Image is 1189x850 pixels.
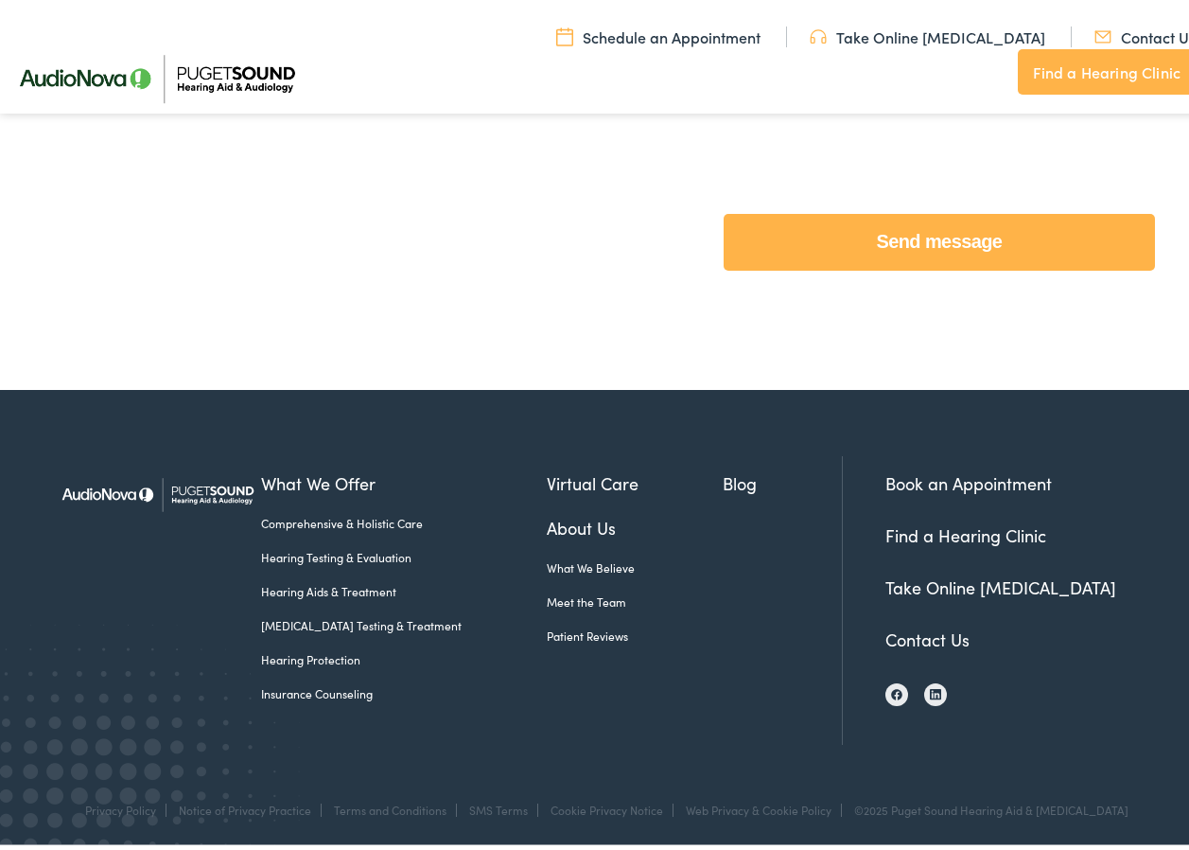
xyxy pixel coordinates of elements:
[85,797,156,813] a: Privacy Policy
[261,681,547,698] a: Insurance Counseling
[556,22,573,43] img: utility icon
[547,623,724,640] a: Patient Reviews
[261,466,547,491] a: What We Offer
[885,571,1116,594] a: Take Online [MEDICAL_DATA]
[261,544,547,561] a: Hearing Testing & Evaluation
[1094,22,1111,43] img: utility icon
[885,467,1052,490] a: Book an Appointment
[48,452,266,528] img: Puget Sound Hearing Aid & Audiology
[724,209,1155,266] input: Send message
[810,22,827,43] img: utility icon
[334,797,446,813] a: Terms and Conditions
[885,519,1046,542] a: Find a Hearing Clinic
[261,578,547,595] a: Hearing Aids & Treatment
[261,646,547,664] a: Hearing Protection
[547,589,724,606] a: Meet the Team
[930,683,941,697] img: LinkedIn
[261,510,547,527] a: Comprehensive & Holistic Care
[547,466,724,491] a: Virtual Care
[724,101,1011,175] iframe: reCAPTCHA
[547,555,724,572] a: What We Believe
[551,797,663,813] a: Cookie Privacy Notice
[686,797,831,813] a: Web Privacy & Cookie Policy
[845,799,1128,812] div: ©2025 Puget Sound Hearing Aid & [MEDICAL_DATA]
[885,623,970,646] a: Contact Us
[723,466,842,491] a: Blog
[810,22,1045,43] a: Take Online [MEDICAL_DATA]
[556,22,761,43] a: Schedule an Appointment
[179,797,311,813] a: Notice of Privacy Practice
[547,510,724,536] a: About Us
[261,612,547,629] a: [MEDICAL_DATA] Testing & Treatment
[891,684,902,696] img: Facebook icon, indicating the presence of the site or brand on the social media platform.
[469,797,528,813] a: SMS Terms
